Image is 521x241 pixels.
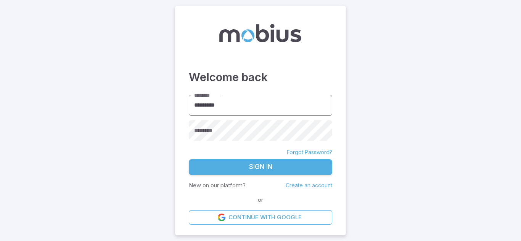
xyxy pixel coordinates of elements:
p: New on our platform? [189,181,246,190]
a: Forgot Password? [287,148,332,156]
a: Continue with Google [189,210,332,225]
button: Sign In [189,159,332,175]
a: Create an account [286,182,332,188]
span: or [256,196,265,204]
h3: Welcome back [189,69,332,86]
